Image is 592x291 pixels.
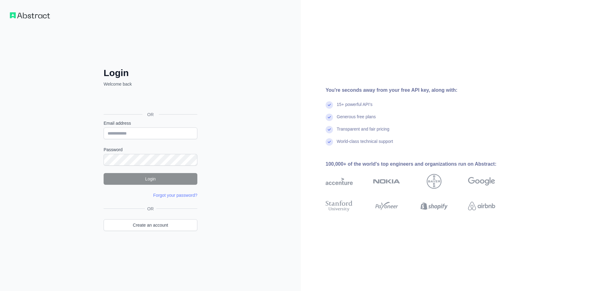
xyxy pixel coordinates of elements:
[101,94,199,107] iframe: Botón Iniciar sesión con Google
[373,199,400,213] img: payoneer
[421,199,448,213] img: shopify
[326,126,333,133] img: check mark
[337,101,372,114] div: 15+ powerful API's
[326,138,333,146] img: check mark
[326,101,333,109] img: check mark
[373,174,400,189] img: nokia
[104,173,197,185] button: Login
[337,126,389,138] div: Transparent and fair pricing
[153,193,197,198] a: Forgot your password?
[427,174,442,189] img: bayer
[104,67,197,79] h2: Login
[326,114,333,121] img: check mark
[337,114,376,126] div: Generous free plans
[104,120,197,126] label: Email address
[104,147,197,153] label: Password
[337,138,393,151] div: World-class technical support
[468,174,495,189] img: google
[104,219,197,231] a: Create an account
[142,111,159,118] span: OR
[10,12,50,18] img: Workflow
[326,174,353,189] img: accenture
[145,206,156,212] span: OR
[326,160,515,168] div: 100,000+ of the world's top engineers and organizations run on Abstract:
[326,87,515,94] div: You're seconds away from your free API key, along with:
[104,81,197,87] p: Welcome back
[468,199,495,213] img: airbnb
[326,199,353,213] img: stanford university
